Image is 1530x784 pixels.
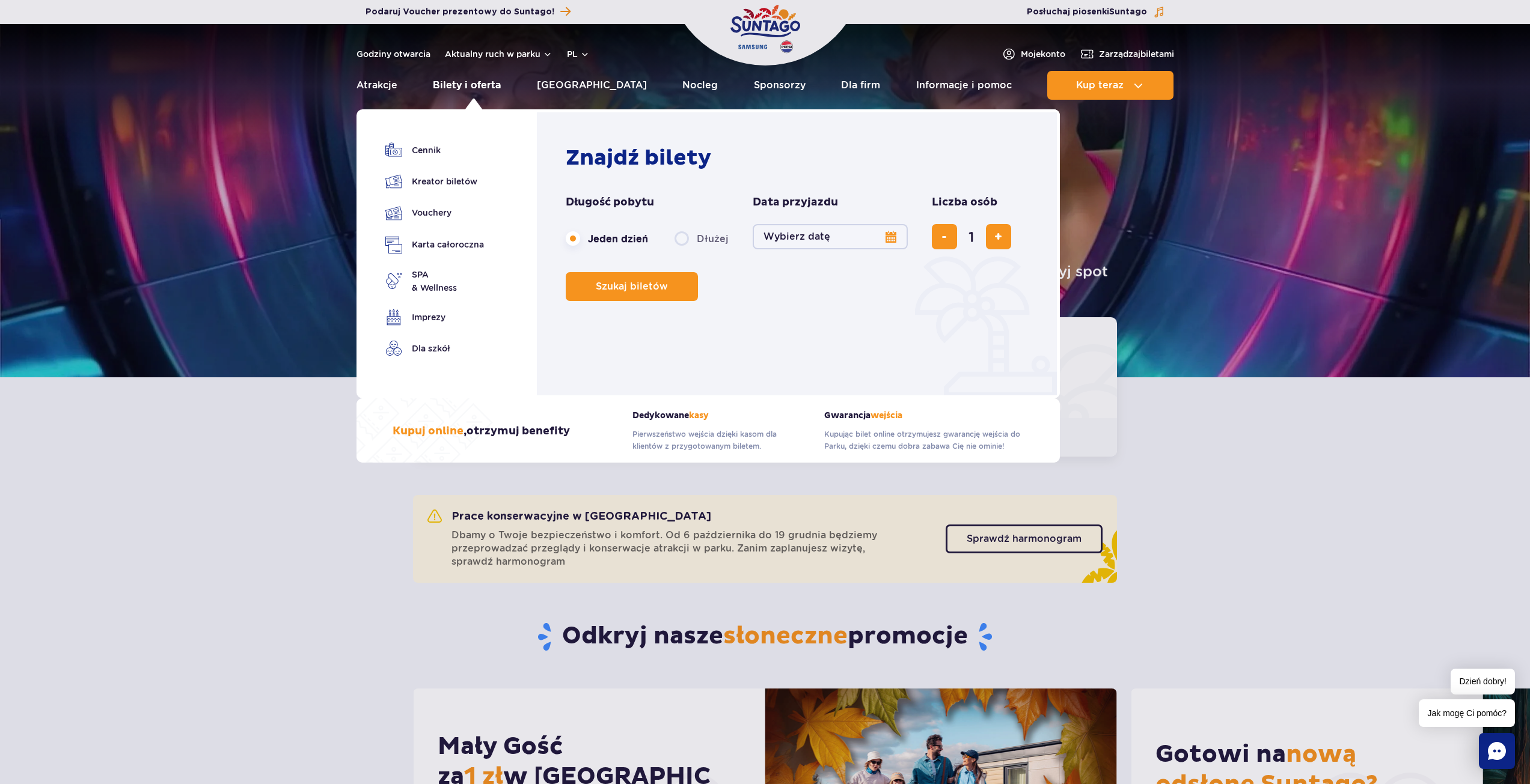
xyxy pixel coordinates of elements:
[1076,80,1124,91] span: Kup teraz
[1419,699,1515,727] span: Jak mogę Ci pomóc?
[675,226,729,251] label: Dłużej
[754,71,806,100] a: Sponsorzy
[385,142,484,159] a: Cennik
[385,268,484,294] a: SPA& Wellness
[566,195,654,210] span: Długość pobytu
[385,340,484,357] a: Dla szkół
[632,410,806,421] strong: Dedykowane
[689,410,709,421] span: kasy
[566,195,1034,301] form: Planowanie wizyty w Park of Poland
[412,268,457,294] span: SPA & Wellness
[596,281,668,292] span: Szukaj biletów
[957,222,986,251] input: liczba biletów
[932,195,997,210] span: Liczba osób
[537,71,647,100] a: [GEOGRAPHIC_DATA]
[445,49,552,59] button: Aktualny ruch w parku
[753,224,908,249] button: Wybierz datę
[385,236,484,254] a: Karta całoroczna
[753,195,838,210] span: Data przyjazdu
[1021,48,1065,60] span: Moje konto
[566,145,1034,171] h2: Znajdź bilety
[385,173,484,190] a: Kreator biletów
[682,71,718,100] a: Nocleg
[385,204,484,222] a: Vouchery
[385,309,484,326] a: Imprezy
[1002,47,1065,61] a: Mojekonto
[567,48,590,60] button: pl
[824,410,1024,421] strong: Gwarancja
[932,224,957,249] button: usuń bilet
[841,71,880,100] a: Dla firm
[1080,47,1174,61] a: Zarządzajbiletami
[1047,71,1174,100] button: Kup teraz
[433,71,501,100] a: Bilety i oferta
[824,428,1024,452] p: Kupując bilet online otrzymujesz gwarancję wejścia do Parku, dzięki czemu dobra zabawa Cię nie om...
[871,410,902,421] span: wejścia
[1451,669,1515,694] span: Dzień dobry!
[632,428,806,452] p: Pierwszeństwo wejścia dzięki kasom dla klientów z przygotowanym biletem.
[393,424,570,439] h3: , otrzymuj benefity
[566,226,648,251] label: Jeden dzień
[986,224,1011,249] button: dodaj bilet
[356,71,397,100] a: Atrakcje
[1479,733,1515,769] div: Chat
[916,71,1012,100] a: Informacje i pomoc
[566,272,698,301] button: Szukaj biletów
[356,48,430,60] a: Godziny otwarcia
[1099,48,1174,60] span: Zarządzaj biletami
[393,424,464,438] span: Kupuj online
